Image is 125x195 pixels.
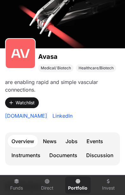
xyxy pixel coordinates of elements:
[8,41,32,66] img: SVGs_Avana.svg
[4,177,29,194] a: Funds
[34,177,60,194] a: Direct
[5,78,120,94] p: are enabling rapid and simple vascular connections.
[93,164,125,195] iframe: Chat Widget
[5,112,47,120] a: [DOMAIN_NAME]
[39,135,60,148] a: News
[5,97,39,108] button: Watchlist
[65,177,91,194] a: Portfolio
[79,66,114,71] span: Healthcare/Biotech
[45,149,81,162] a: Documents
[8,135,38,148] a: Overview
[62,135,81,148] a: Jobs
[41,66,71,71] span: Medical/ Biotech
[83,135,107,148] a: Events
[82,149,117,163] a: Discussion
[50,112,73,120] a: LinkedIn
[8,149,44,162] a: Instruments
[8,135,117,163] nav: Tabs
[38,52,116,61] h1: Avasa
